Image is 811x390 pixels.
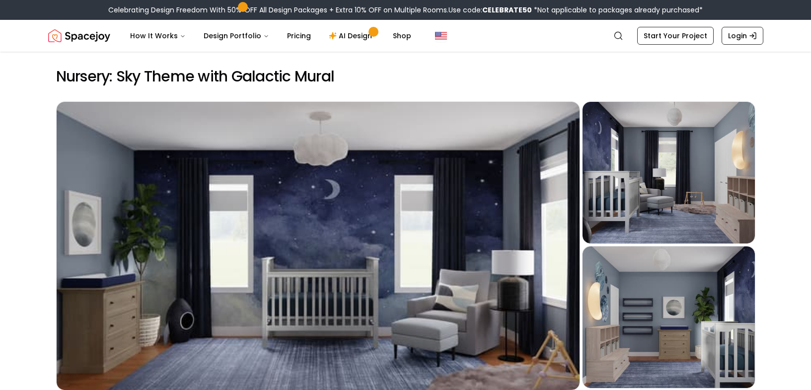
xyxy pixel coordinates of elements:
img: Spacejoy Logo [48,26,110,46]
img: United States [435,30,447,42]
a: Login [722,27,763,45]
h2: Nursery: Sky Theme with Galactic Mural [56,68,755,85]
b: CELEBRATE50 [482,5,532,15]
a: Start Your Project [637,27,714,45]
span: *Not applicable to packages already purchased* [532,5,703,15]
a: AI Design [321,26,383,46]
a: Pricing [279,26,319,46]
a: Spacejoy [48,26,110,46]
button: Design Portfolio [196,26,277,46]
nav: Global [48,20,763,52]
div: Celebrating Design Freedom With 50% OFF All Design Packages + Extra 10% OFF on Multiple Rooms. [108,5,703,15]
button: How It Works [122,26,194,46]
span: Use code: [448,5,532,15]
a: Shop [385,26,419,46]
nav: Main [122,26,419,46]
